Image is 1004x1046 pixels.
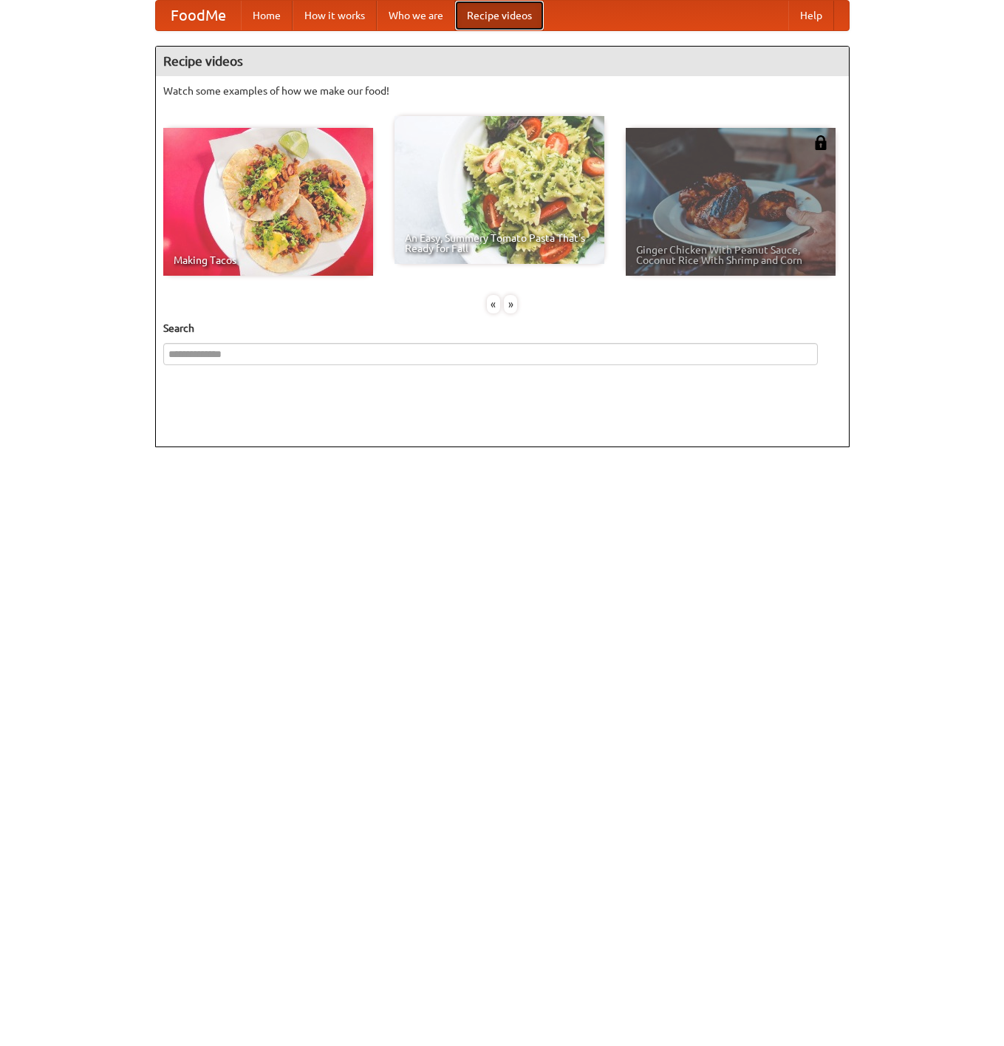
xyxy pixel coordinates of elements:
h5: Search [163,321,841,336]
p: Watch some examples of how we make our food! [163,84,841,98]
a: Recipe videos [455,1,544,30]
div: » [504,295,517,313]
a: Home [241,1,293,30]
img: 483408.png [813,135,828,150]
span: Making Tacos [174,255,363,265]
a: How it works [293,1,377,30]
h4: Recipe videos [156,47,849,76]
a: Making Tacos [163,128,373,276]
a: An Easy, Summery Tomato Pasta That's Ready for Fall [395,116,604,264]
a: FoodMe [156,1,241,30]
a: Who we are [377,1,455,30]
div: « [487,295,500,313]
span: An Easy, Summery Tomato Pasta That's Ready for Fall [405,233,594,254]
a: Help [788,1,834,30]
